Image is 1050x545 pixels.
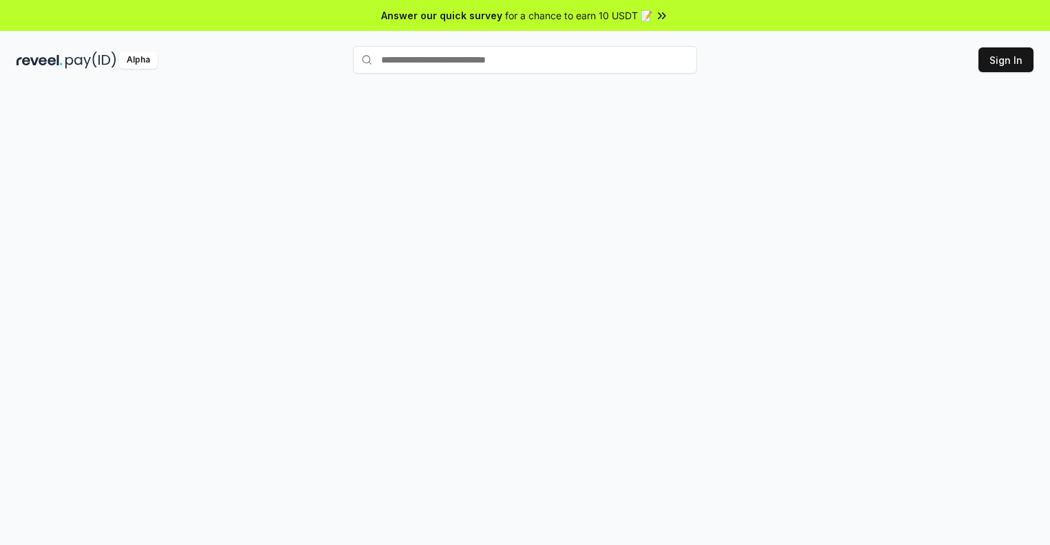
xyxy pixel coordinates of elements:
[505,8,652,23] span: for a chance to earn 10 USDT 📝
[65,52,116,69] img: pay_id
[17,52,63,69] img: reveel_dark
[978,47,1033,72] button: Sign In
[119,52,158,69] div: Alpha
[381,8,502,23] span: Answer our quick survey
